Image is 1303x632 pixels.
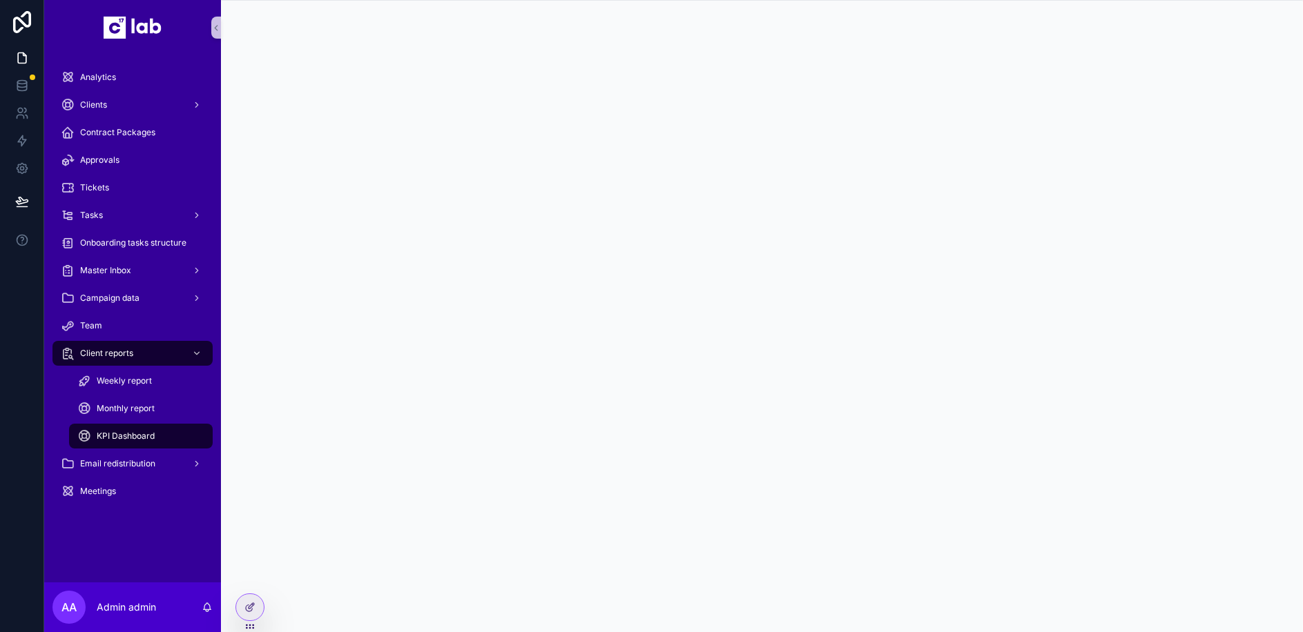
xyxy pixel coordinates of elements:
[52,148,213,172] a: Approvals
[104,17,162,39] img: App logo
[52,479,213,504] a: Meetings
[69,368,213,393] a: Weekly report
[52,92,213,117] a: Clients
[97,600,156,614] p: Admin admin
[52,286,213,310] a: Campaign data
[52,65,213,90] a: Analytics
[97,431,155,442] span: KPI Dashboard
[80,99,107,110] span: Clients
[80,72,116,83] span: Analytics
[80,210,103,221] span: Tasks
[80,237,186,248] span: Onboarding tasks structure
[52,175,213,200] a: Tickets
[97,403,155,414] span: Monthly report
[69,424,213,448] a: KPI Dashboard
[69,396,213,421] a: Monthly report
[44,55,221,522] div: scrollable content
[80,458,155,469] span: Email redistribution
[52,451,213,476] a: Email redistribution
[80,265,131,276] span: Master Inbox
[80,182,109,193] span: Tickets
[52,203,213,228] a: Tasks
[52,341,213,366] a: Client reports
[52,313,213,338] a: Team
[80,293,139,304] span: Campaign data
[52,230,213,255] a: Onboarding tasks structure
[80,155,119,166] span: Approvals
[80,348,133,359] span: Client reports
[52,120,213,145] a: Contract Packages
[80,320,102,331] span: Team
[97,375,152,386] span: Weekly report
[52,258,213,283] a: Master Inbox
[61,599,77,615] span: Aa
[80,127,155,138] span: Contract Packages
[80,486,116,497] span: Meetings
